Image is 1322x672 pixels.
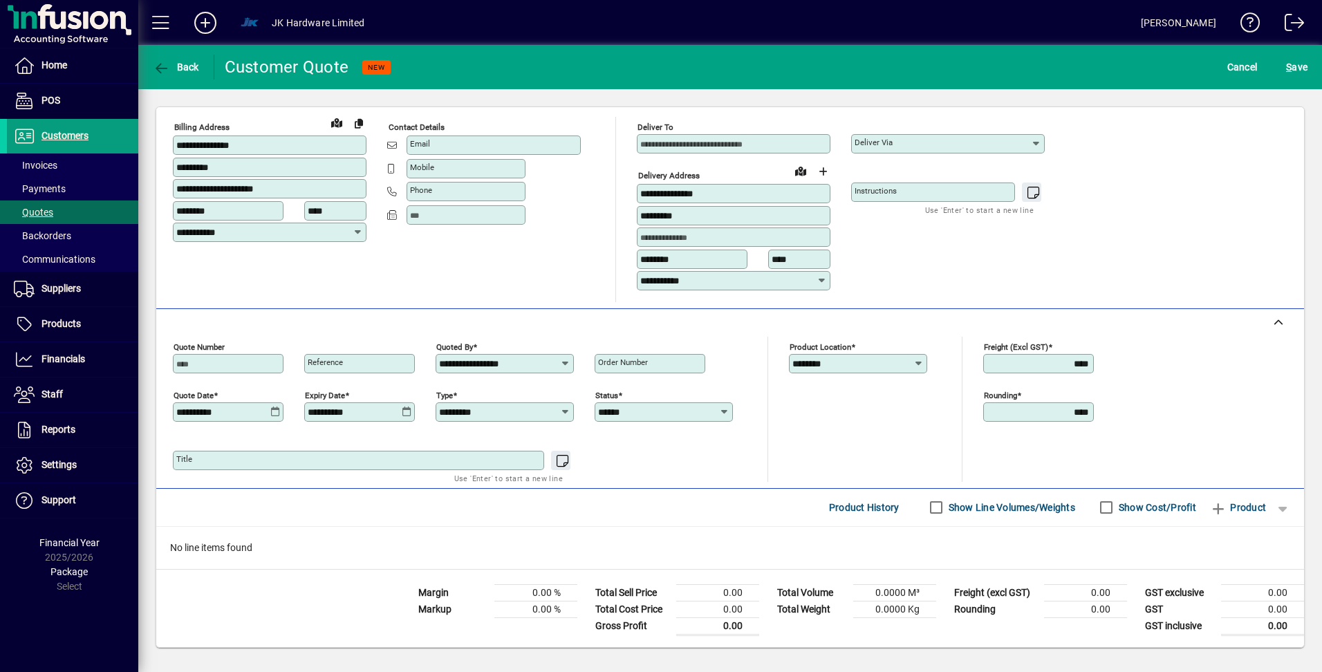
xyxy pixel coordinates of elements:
[7,448,138,483] a: Settings
[41,494,76,505] span: Support
[436,390,453,400] mat-label: Type
[308,357,343,367] mat-label: Reference
[7,248,138,271] a: Communications
[39,537,100,548] span: Financial Year
[1210,496,1266,519] span: Product
[1227,56,1258,78] span: Cancel
[588,601,676,617] td: Total Cost Price
[14,183,66,194] span: Payments
[41,424,75,435] span: Reports
[176,454,192,464] mat-label: Title
[149,55,203,80] button: Back
[595,390,618,400] mat-label: Status
[1286,56,1307,78] span: ave
[1221,617,1304,635] td: 0.00
[676,617,759,635] td: 0.00
[41,283,81,294] span: Suppliers
[812,160,834,183] button: Choose address
[770,584,853,601] td: Total Volume
[823,495,905,520] button: Product History
[1286,62,1292,73] span: S
[984,390,1017,400] mat-label: Rounding
[790,342,851,351] mat-label: Product location
[855,186,897,196] mat-label: Instructions
[410,139,430,149] mat-label: Email
[7,413,138,447] a: Reports
[984,342,1048,351] mat-label: Freight (excl GST)
[41,59,67,71] span: Home
[7,153,138,177] a: Invoices
[1221,584,1304,601] td: 0.00
[305,390,345,400] mat-label: Expiry date
[436,342,473,351] mat-label: Quoted by
[153,62,199,73] span: Back
[41,353,85,364] span: Financials
[829,496,900,519] span: Product History
[1274,3,1305,48] a: Logout
[7,200,138,224] a: Quotes
[41,389,63,400] span: Staff
[1044,584,1127,601] td: 0.00
[7,377,138,412] a: Staff
[14,207,53,218] span: Quotes
[14,254,95,265] span: Communications
[1283,55,1311,80] button: Save
[410,162,434,172] mat-label: Mobile
[1224,55,1261,80] button: Cancel
[411,584,494,601] td: Margin
[326,111,348,133] a: View on map
[7,483,138,518] a: Support
[1138,584,1221,601] td: GST exclusive
[1221,601,1304,617] td: 0.00
[588,617,676,635] td: Gross Profit
[947,601,1044,617] td: Rounding
[770,601,853,617] td: Total Weight
[946,501,1075,514] label: Show Line Volumes/Weights
[50,566,88,577] span: Package
[7,224,138,248] a: Backorders
[7,177,138,200] a: Payments
[41,130,89,141] span: Customers
[7,342,138,377] a: Financials
[225,56,349,78] div: Customer Quote
[227,10,272,35] button: Profile
[1230,3,1260,48] a: Knowledge Base
[676,584,759,601] td: 0.00
[494,601,577,617] td: 0.00 %
[174,390,214,400] mat-label: Quote date
[1044,601,1127,617] td: 0.00
[7,84,138,118] a: POS
[1203,495,1273,520] button: Product
[410,185,432,195] mat-label: Phone
[41,459,77,470] span: Settings
[156,527,1304,569] div: No line items found
[790,160,812,182] a: View on map
[348,112,370,134] button: Copy to Delivery address
[1141,12,1216,34] div: [PERSON_NAME]
[1138,601,1221,617] td: GST
[925,202,1034,218] mat-hint: Use 'Enter' to start a new line
[598,357,648,367] mat-label: Order number
[368,63,385,72] span: NEW
[272,12,364,34] div: JK Hardware Limited
[14,230,71,241] span: Backorders
[1116,501,1196,514] label: Show Cost/Profit
[411,601,494,617] td: Markup
[183,10,227,35] button: Add
[637,122,673,132] mat-label: Deliver To
[1138,617,1221,635] td: GST inclusive
[174,342,225,351] mat-label: Quote number
[947,584,1044,601] td: Freight (excl GST)
[454,470,563,486] mat-hint: Use 'Enter' to start a new line
[7,307,138,342] a: Products
[494,584,577,601] td: 0.00 %
[41,318,81,329] span: Products
[14,160,57,171] span: Invoices
[855,138,893,147] mat-label: Deliver via
[7,48,138,83] a: Home
[588,584,676,601] td: Total Sell Price
[138,55,214,80] app-page-header-button: Back
[676,601,759,617] td: 0.00
[853,601,936,617] td: 0.0000 Kg
[7,272,138,306] a: Suppliers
